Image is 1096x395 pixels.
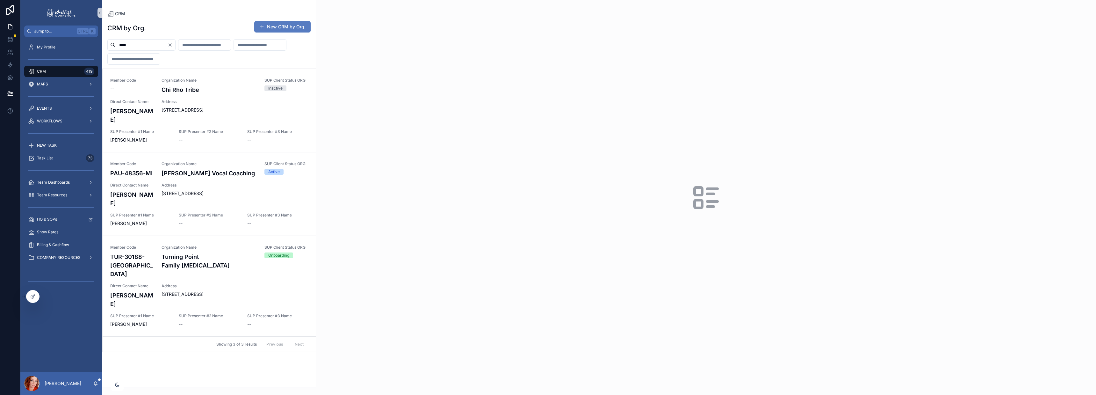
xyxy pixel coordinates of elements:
[24,152,98,164] a: Task List73
[37,45,55,50] span: My Profile
[37,217,57,222] span: HQ & SOPs
[37,230,58,235] span: Show Rates
[24,78,98,90] a: MAPS
[24,177,98,188] a: Team Dashboards
[216,342,257,347] span: Showing 3 of 3 results
[20,37,102,295] div: scrollable content
[162,85,257,94] h4: Chi Rho Tribe
[110,161,154,166] span: Member Code
[162,161,257,166] span: Organization Name
[168,42,175,48] button: Clear
[110,213,171,218] span: SUP Presenter #1 Name
[37,242,69,247] span: Billing & Cashflow
[179,137,183,143] span: --
[110,220,171,227] span: [PERSON_NAME]
[24,140,98,151] a: NEW TASK
[162,169,257,178] h4: [PERSON_NAME] Vocal Coaching
[37,255,81,260] span: COMPANY RESOURCES
[247,321,251,327] span: --
[110,321,171,327] span: [PERSON_NAME]
[34,29,75,34] span: Jump to...
[77,28,89,34] span: Ctrl
[24,252,98,263] a: COMPANY RESOURCES
[45,380,81,387] p: [PERSON_NAME]
[247,129,308,134] span: SUP Presenter #3 Name
[268,85,283,91] div: Inactive
[162,245,257,250] span: Organization Name
[264,161,308,166] span: SUP Client Status ORG
[179,213,240,218] span: SUP Presenter #2 Name
[24,66,98,77] a: CRM419
[24,239,98,251] a: Billing & Cashflow
[37,143,57,148] span: NEW TASK
[24,214,98,225] a: HQ & SOPs
[179,129,240,134] span: SUP Presenter #2 Name
[162,183,308,188] span: Address
[162,252,257,270] h4: Turning Point Family [MEDICAL_DATA]
[247,137,251,143] span: --
[107,24,146,33] h1: CRM by Org.
[162,99,308,104] span: Address
[110,245,154,250] span: Member Code
[268,169,280,175] div: Active
[103,152,316,236] a: Member CodePAU-48356-MIOrganization Name[PERSON_NAME] Vocal CoachingSUP Client Status ORGActiveDi...
[179,321,183,327] span: --
[179,220,183,227] span: --
[247,313,308,318] span: SUP Presenter #3 Name
[84,68,94,75] div: 419
[103,236,316,336] a: Member CodeTUR-30188-[GEOGRAPHIC_DATA]Organization NameTurning Point Family [MEDICAL_DATA]SUP Cli...
[24,103,98,114] a: EVENTS
[24,26,98,37] button: Jump to...CtrlK
[37,106,52,111] span: EVENTS
[86,154,94,162] div: 73
[179,313,240,318] span: SUP Presenter #2 Name
[110,190,154,208] h4: [PERSON_NAME]
[110,99,154,104] span: Direct Contact Name
[162,291,308,297] span: [STREET_ADDRESS]
[24,115,98,127] a: WORKFLOWS
[24,189,98,201] a: Team Resources
[254,21,311,33] button: New CRM by Org.
[90,29,95,34] span: K
[110,291,154,308] h4: [PERSON_NAME]
[110,183,154,188] span: Direct Contact Name
[110,313,171,318] span: SUP Presenter #1 Name
[110,129,171,134] span: SUP Presenter #1 Name
[162,190,308,197] span: [STREET_ADDRESS]
[103,69,316,152] a: Member Code--Organization NameChi Rho TribeSUP Client Status ORGInactiveDirect Contact Name[PERSO...
[46,8,76,18] img: App logo
[24,41,98,53] a: My Profile
[110,137,171,143] span: [PERSON_NAME]
[162,283,308,289] span: Address
[110,107,154,124] h4: [PERSON_NAME]
[115,11,125,17] span: CRM
[37,69,46,74] span: CRM
[247,220,251,227] span: --
[110,169,154,178] h4: PAU-48356-MI
[37,156,53,161] span: Task List
[268,252,289,258] div: Onboarding
[264,78,308,83] span: SUP Client Status ORG
[247,213,308,218] span: SUP Presenter #3 Name
[37,82,48,87] span: MAPS
[24,226,98,238] a: Show Rates
[110,85,114,92] span: --
[110,252,154,278] h4: TUR-30188-[GEOGRAPHIC_DATA]
[107,11,125,17] a: CRM
[162,107,308,113] span: [STREET_ADDRESS]
[37,180,70,185] span: Team Dashboards
[37,193,67,198] span: Team Resources
[110,283,154,289] span: Direct Contact Name
[264,245,308,250] span: SUP Client Status ORG
[162,78,257,83] span: Organization Name
[37,119,62,124] span: WORKFLOWS
[110,78,154,83] span: Member Code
